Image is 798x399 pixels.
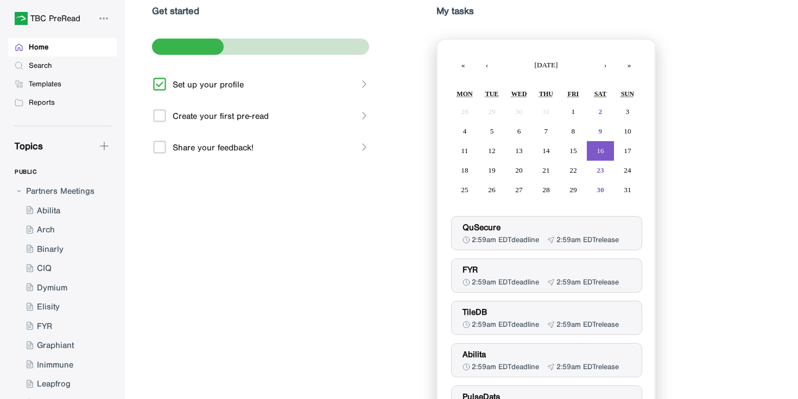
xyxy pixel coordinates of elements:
abbr: August 16, 2025 [597,147,604,155]
abbr: Saturday [594,90,606,98]
button: August 14, 2025 [533,141,560,161]
abbr: August 28, 2025 [542,186,549,194]
button: August 12, 2025 [478,141,505,161]
abbr: August 25, 2025 [461,186,468,194]
abbr: August 20, 2025 [515,166,522,174]
button: August 25, 2025 [451,180,478,200]
button: August 6, 2025 [505,122,533,141]
div: Get started [152,5,371,17]
abbr: August 29, 2025 [569,186,577,194]
button: August 22, 2025 [560,161,587,180]
div: My tasks [436,5,656,17]
button: July 31, 2025 [533,102,560,122]
button: August 3, 2025 [614,102,641,122]
abbr: July 30, 2025 [515,107,522,116]
abbr: July 29, 2025 [488,107,495,116]
abbr: August 13, 2025 [515,147,522,155]
button: August 15, 2025 [560,141,587,161]
abbr: Thursday [539,90,553,98]
button: August 4, 2025 [451,122,478,141]
abbr: August 30, 2025 [597,186,604,194]
abbr: July 31, 2025 [542,107,549,116]
button: August 30, 2025 [587,180,614,200]
abbr: August 8, 2025 [572,127,575,135]
abbr: August 15, 2025 [569,147,577,155]
abbr: August 22, 2025 [569,166,577,174]
div: TBC PreRead [30,14,80,23]
div: Topics [8,140,43,152]
button: August 31, 2025 [614,180,641,200]
button: August 23, 2025 [587,161,614,180]
button: August 9, 2025 [587,122,614,141]
div: 2:59am EDT release [556,320,619,329]
div: TileDB [463,307,487,317]
abbr: Monday [457,90,472,98]
abbr: July 28, 2025 [461,107,468,116]
button: August 1, 2025 [560,102,587,122]
button: July 30, 2025 [505,102,533,122]
button: » [617,53,641,77]
button: [DATE] [499,53,593,77]
abbr: August 2, 2025 [599,107,603,116]
button: August 24, 2025 [614,161,641,180]
abbr: August 23, 2025 [597,166,604,174]
button: August 8, 2025 [560,122,587,141]
button: August 29, 2025 [560,180,587,200]
button: August 28, 2025 [533,180,560,200]
div: QuSecure [463,222,501,232]
div: Set up your profile [173,79,244,90]
abbr: Friday [568,90,579,98]
button: ‹ [475,53,499,77]
abbr: August 11, 2025 [461,147,468,155]
button: August 21, 2025 [533,161,560,180]
abbr: August 24, 2025 [624,166,631,174]
span: [DATE] [535,61,558,69]
div: Create your first pre-read [173,111,269,121]
button: August 11, 2025 [451,141,478,161]
abbr: August 31, 2025 [624,186,631,194]
button: August 2, 2025 [587,102,614,122]
div: Share your feedback! [173,142,254,153]
abbr: August 14, 2025 [542,147,549,155]
abbr: August 7, 2025 [544,127,548,135]
button: « [451,53,475,77]
abbr: August 27, 2025 [515,186,522,194]
button: August 18, 2025 [451,161,478,180]
button: August 13, 2025 [505,141,533,161]
button: › [593,53,617,77]
button: August 5, 2025 [478,122,505,141]
div: Templates [29,79,61,89]
button: July 28, 2025 [451,102,478,122]
div: 2:59am EDT deadline [472,362,539,371]
abbr: August 26, 2025 [488,186,495,194]
button: August 26, 2025 [478,180,505,200]
div: 2:59am EDT release [556,362,619,371]
button: July 29, 2025 [478,102,505,122]
div: 2:59am EDT release [556,277,619,287]
div: Reports [29,98,55,107]
abbr: Wednesday [511,90,527,98]
abbr: August 5, 2025 [490,127,494,135]
abbr: August 6, 2025 [517,127,521,135]
abbr: August 17, 2025 [624,147,631,155]
abbr: August 18, 2025 [461,166,468,174]
div: 2:59am EDT deadline [472,235,539,244]
div: 2:59am EDT deadline [472,277,539,287]
div: 2:59am EDT release [556,235,619,244]
button: August 17, 2025 [614,141,641,161]
div: Search [29,61,52,71]
button: August 10, 2025 [614,122,641,141]
div: PUBLIC [15,163,36,181]
abbr: August 12, 2025 [488,147,495,155]
div: Home [29,42,48,52]
button: August 7, 2025 [533,122,560,141]
abbr: August 4, 2025 [463,127,467,135]
button: August 27, 2025 [505,180,533,200]
div: 2:59am EDT deadline [472,320,539,329]
abbr: August 9, 2025 [599,127,603,135]
abbr: August 3, 2025 [626,107,630,116]
abbr: August 1, 2025 [572,107,575,116]
abbr: August 10, 2025 [624,127,631,135]
div: FYR [463,264,478,275]
abbr: Sunday [621,90,634,98]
